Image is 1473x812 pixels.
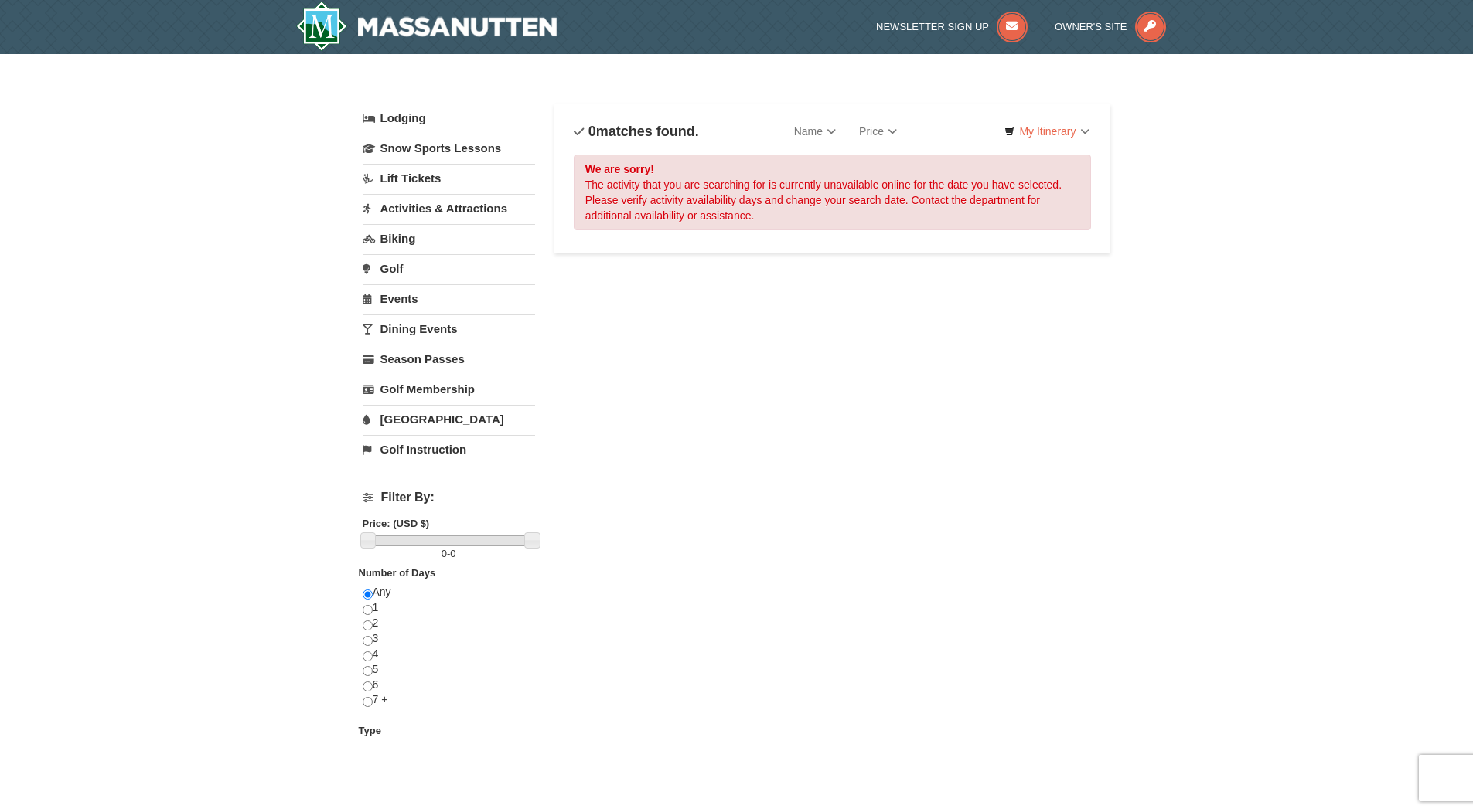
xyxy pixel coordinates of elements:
[363,546,535,562] label: -
[363,254,535,283] a: Golf
[363,518,430,529] strong: Price: (USD $)
[296,2,557,51] a: Massanutten Resort
[359,567,436,579] strong: Number of Days
[359,725,381,736] strong: Type
[585,163,654,175] strong: We are sorry!
[363,284,535,313] a: Events
[1055,21,1166,32] a: Owner's Site
[588,124,596,139] span: 0
[783,116,847,147] a: Name
[363,345,535,373] a: Season Passes
[442,548,447,559] span: 0
[363,491,535,505] h4: Filter By:
[574,155,1092,230] div: The activity that you are searching for is currently unavailable online for the date you have sel...
[363,375,535,403] a: Golf Membership
[876,21,1028,32] a: Newsletter Sign Up
[296,2,557,51] img: Massanutten Resort Logo
[363,314,535,343] a: Dining Events
[363,104,535,132] a: Lodging
[876,21,989,32] span: Newsletter Sign Up
[363,164,535,192] a: Lift Tickets
[363,134,535,162] a: Snow Sports Lessons
[994,120,1099,143] a: My Itinerary
[574,124,699,139] h4: matches found.
[363,405,535,433] a: [GEOGRAPHIC_DATA]
[363,585,535,723] div: Any 1 2 3 4 5 6 7 +
[847,116,909,147] a: Price
[363,224,535,253] a: Biking
[363,435,535,464] a: Golf Instruction
[1055,21,1127,32] span: Owner's Site
[450,548,455,559] span: 0
[363,194,535,223] a: Activities & Attractions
